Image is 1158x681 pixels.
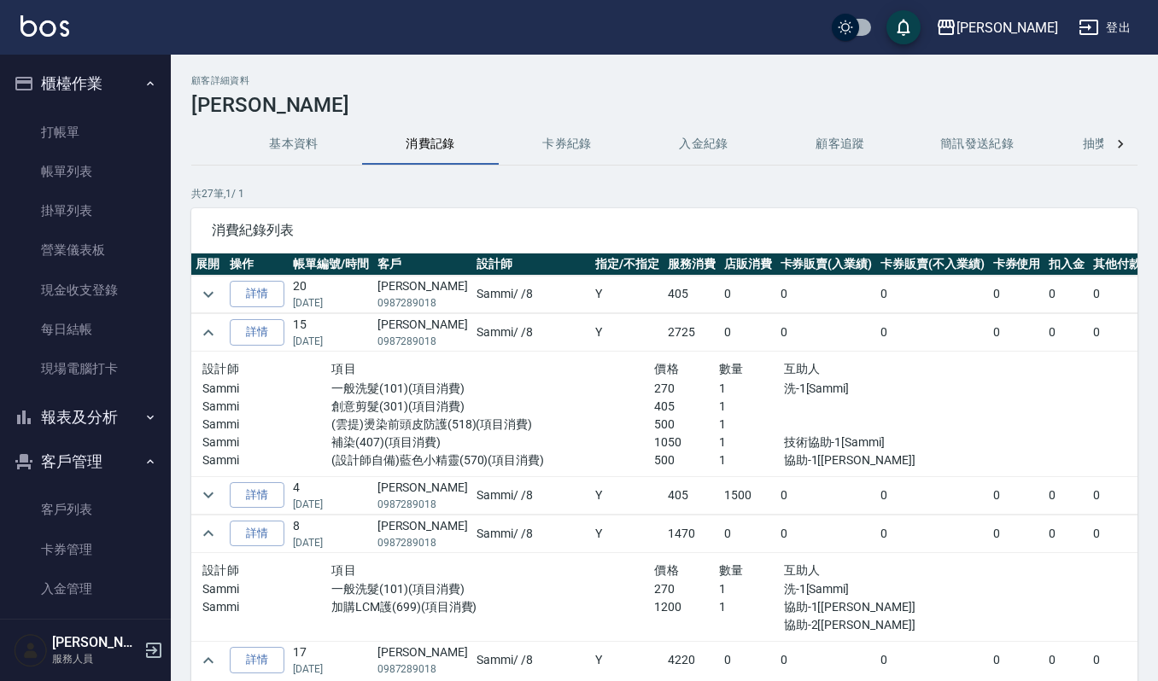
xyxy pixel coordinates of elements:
[719,434,784,451] p: 1
[664,314,720,352] td: 2725
[52,651,139,666] p: 服務人員
[876,314,989,352] td: 0
[719,398,784,416] p: 1
[7,530,164,569] a: 卡券管理
[7,310,164,349] a: 每日結帳
[7,113,164,152] a: 打帳單
[7,395,164,439] button: 報表及分析
[776,276,877,313] td: 0
[654,580,719,598] p: 270
[289,515,373,552] td: 8
[202,580,331,598] p: Sammi
[293,295,369,311] p: [DATE]
[1044,515,1089,552] td: 0
[776,253,877,276] th: 卡券販賣(入業績)
[1072,12,1138,44] button: 登出
[196,648,221,673] button: expand row
[289,642,373,679] td: 17
[784,380,978,398] p: 洗-1[Sammi]
[776,314,877,352] td: 0
[591,642,664,679] td: Y
[591,253,664,276] th: 指定/不指定
[876,253,989,276] th: 卡券販賣(不入業績)
[719,451,784,469] p: 1
[472,276,591,313] td: Sammi / /8
[1044,314,1089,352] td: 0
[719,362,744,375] span: 數量
[591,314,664,352] td: Y
[377,535,468,550] p: 0987289018
[664,642,720,679] td: 4220
[654,362,679,375] span: 價格
[772,124,909,165] button: 顧客追蹤
[373,276,472,313] td: [PERSON_NAME]
[289,253,373,276] th: 帳單編號/時間
[876,276,989,313] td: 0
[654,434,719,451] p: 1050
[664,515,720,552] td: 1470
[635,124,772,165] button: 入金紀錄
[377,661,468,677] p: 0987289018
[472,253,591,276] th: 設計師
[664,276,720,313] td: 405
[1044,276,1089,313] td: 0
[664,253,720,276] th: 服務消費
[373,314,472,352] td: [PERSON_NAME]
[720,276,776,313] td: 0
[989,476,1045,514] td: 0
[929,10,1065,45] button: [PERSON_NAME]
[654,416,719,434] p: 500
[293,661,369,677] p: [DATE]
[20,15,69,37] img: Logo
[202,416,331,434] p: Sammi
[377,334,468,349] p: 0987289018
[989,642,1045,679] td: 0
[720,515,776,552] td: 0
[331,416,654,434] p: (雲提)燙染前頭皮防護(518)(項目消費)
[591,276,664,313] td: Y
[989,276,1045,313] td: 0
[331,598,654,616] p: 加購LCM護(699)(項目消費)
[52,634,139,651] h5: [PERSON_NAME]
[202,451,331,469] p: Sammi
[373,253,472,276] th: 客戶
[202,398,331,416] p: Sammi
[230,521,284,547] a: 詳情
[202,598,331,616] p: Sammi
[230,319,284,346] a: 詳情
[720,476,776,514] td: 1500
[225,253,289,276] th: 操作
[784,616,978,634] p: 協助-2[[PERSON_NAME]]
[784,563,821,577] span: 互助人
[472,314,591,352] td: Sammi / /8
[202,434,331,451] p: Sammi
[719,563,744,577] span: 數量
[664,476,720,514] td: 405
[196,521,221,546] button: expand row
[377,295,468,311] p: 0987289018
[7,271,164,310] a: 現金收支登錄
[202,563,239,577] span: 設計師
[719,598,784,616] p: 1
[1044,476,1089,514] td: 0
[654,563,679,577] span: 價格
[7,490,164,529] a: 客戶列表
[720,314,776,352] td: 0
[362,124,499,165] button: 消費記錄
[719,580,784,598] p: 1
[591,476,664,514] td: Y
[289,276,373,313] td: 20
[654,398,719,416] p: 405
[909,124,1045,165] button: 簡訊發送紀錄
[7,152,164,191] a: 帳單列表
[1044,642,1089,679] td: 0
[720,253,776,276] th: 店販消費
[876,642,989,679] td: 0
[784,580,978,598] p: 洗-1[Sammi]
[191,186,1138,201] p: 共 27 筆, 1 / 1
[373,476,472,514] td: [PERSON_NAME]
[784,598,978,616] p: 協助-1[[PERSON_NAME]]
[331,580,654,598] p: 一般洗髮(101)(項目消費)
[719,380,784,398] p: 1
[377,497,468,512] p: 0987289018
